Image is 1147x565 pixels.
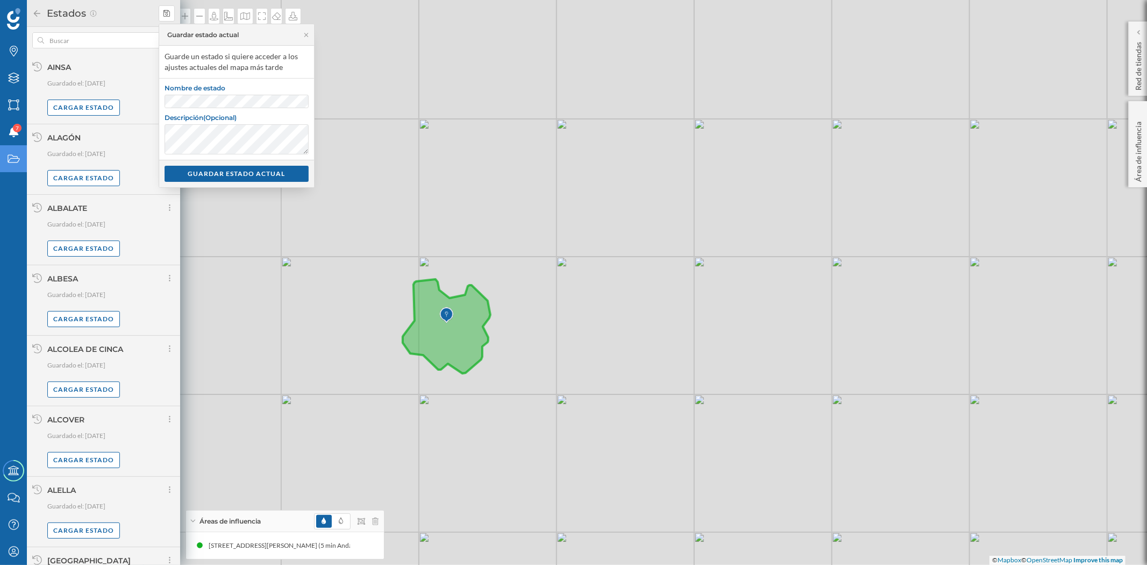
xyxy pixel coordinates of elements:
a: OpenStreetMap [1027,556,1072,564]
span: Áreas de influencia [200,517,261,526]
img: Marker [439,305,453,326]
div: © © [989,556,1125,565]
h2: Estados [42,5,89,22]
span: Soporte [22,8,60,17]
p: Guardado el: [DATE] [47,360,175,371]
p: Red de tiendas [1133,38,1144,90]
div: ALAGÓN [47,133,81,143]
a: Improve this map [1073,556,1123,564]
span: 7 [16,123,19,133]
p: Guardado el: [DATE] [47,149,175,159]
p: Guardado el: [DATE] [47,289,175,300]
p: Área de influencia [1133,117,1144,182]
p: Guardado el: [DATE] [47,78,175,89]
div: [STREET_ADDRESS][PERSON_NAME] (5 min Andando) [196,540,359,551]
div: Guardar estado actual [167,30,239,40]
div: ALBALATE [47,203,87,213]
label: Descripción [165,114,309,124]
div: ALCOLEA DE CINCA [47,344,123,354]
a: Mapbox [998,556,1021,564]
div: AINSA [47,62,71,72]
p: Guardado el: [DATE] [47,219,175,230]
span: (Opcional) [203,114,237,122]
div: ALBESA [47,274,78,284]
span: Guarde un estado si quiere acceder a los ajustes actuales del mapa más tarde [165,52,298,72]
p: Guardado el: [DATE] [47,430,175,441]
p: Guardado el: [DATE] [47,501,175,512]
label: Nombre de estado [165,84,309,95]
div: ALCOVER [47,415,84,425]
img: Geoblink Logo [7,8,20,30]
div: ALELLA [47,485,76,495]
